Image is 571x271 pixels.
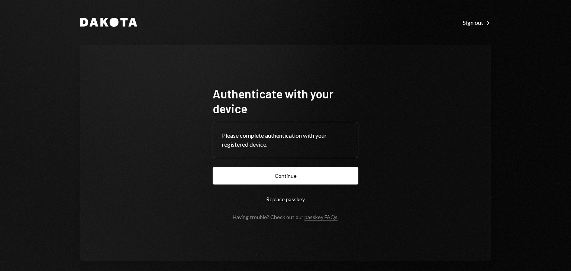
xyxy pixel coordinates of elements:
[233,214,339,220] div: Having trouble? Check out our .
[304,214,338,221] a: passkey FAQs
[213,190,358,208] button: Replace passkey
[222,131,349,149] div: Please complete authentication with your registered device.
[463,19,491,26] div: Sign out
[463,18,491,26] a: Sign out
[213,86,358,116] h1: Authenticate with your device
[213,167,358,185] button: Continue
